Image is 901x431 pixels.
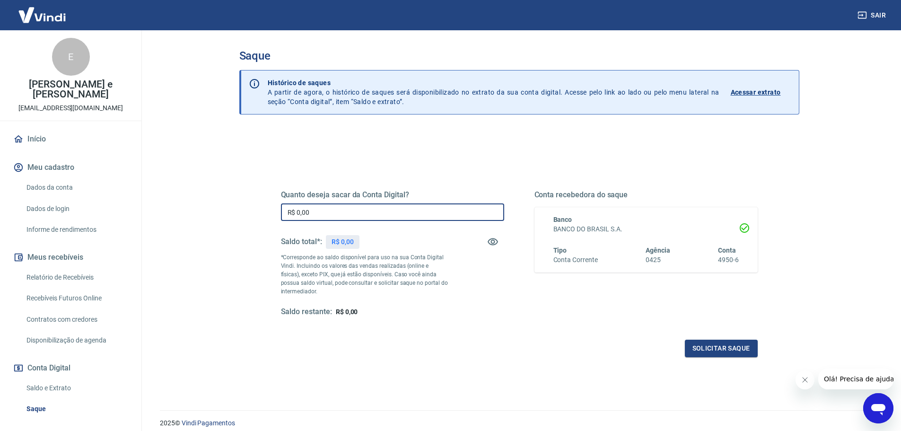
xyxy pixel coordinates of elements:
span: Agência [646,246,670,254]
h6: Conta Corrente [553,255,598,265]
h5: Conta recebedora do saque [534,190,758,200]
iframe: Mensagem da empresa [818,369,893,389]
span: Conta [718,246,736,254]
h6: 4950-6 [718,255,739,265]
button: Solicitar saque [685,340,758,357]
p: [EMAIL_ADDRESS][DOMAIN_NAME] [18,103,123,113]
p: R$ 0,00 [332,237,354,247]
p: Acessar extrato [731,88,781,97]
div: E [52,38,90,76]
span: Banco [553,216,572,223]
h3: Saque [239,49,799,62]
span: Olá! Precisa de ajuda? [6,7,79,14]
button: Meu cadastro [11,157,130,178]
p: *Corresponde ao saldo disponível para uso na sua Conta Digital Vindi. Incluindo os valores das ve... [281,253,448,296]
button: Meus recebíveis [11,247,130,268]
h5: Saldo restante: [281,307,332,317]
a: Dados da conta [23,178,130,197]
p: [PERSON_NAME] e [PERSON_NAME] [8,79,134,99]
a: Relatório de Recebíveis [23,268,130,287]
a: Informe de rendimentos [23,220,130,239]
img: Vindi [11,0,73,29]
h6: BANCO DO BRASIL S.A. [553,224,739,234]
iframe: Botão para abrir a janela de mensagens [863,393,893,423]
a: Saldo e Extrato [23,378,130,398]
a: Dados de login [23,199,130,219]
a: Acessar extrato [731,78,791,106]
p: 2025 © [160,418,878,428]
iframe: Fechar mensagem [796,370,814,389]
a: Início [11,129,130,150]
h5: Quanto deseja sacar da Conta Digital? [281,190,504,200]
span: R$ 0,00 [336,308,358,316]
h6: 0425 [646,255,670,265]
a: Vindi Pagamentos [182,419,235,427]
p: Histórico de saques [268,78,719,88]
button: Conta Digital [11,358,130,378]
a: Recebíveis Futuros Online [23,289,130,308]
a: Disponibilização de agenda [23,331,130,350]
p: A partir de agora, o histórico de saques será disponibilizado no extrato da sua conta digital. Ac... [268,78,719,106]
button: Sair [856,7,890,24]
a: Contratos com credores [23,310,130,329]
h5: Saldo total*: [281,237,322,246]
a: Saque [23,399,130,419]
span: Tipo [553,246,567,254]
